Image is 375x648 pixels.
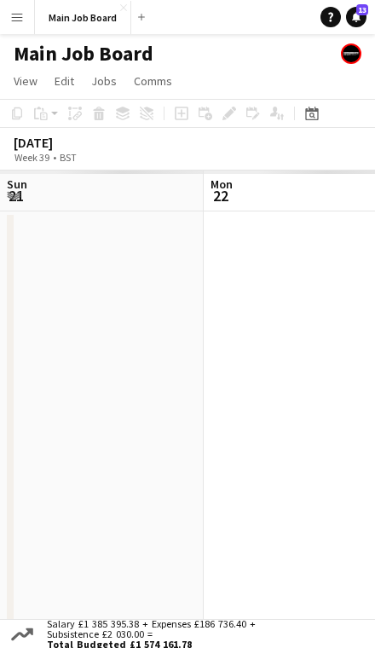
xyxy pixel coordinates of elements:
span: 22 [208,186,233,205]
span: Sun [7,176,27,192]
span: Week 39 [10,151,53,164]
a: Comms [127,70,179,92]
button: Main Job Board [35,1,131,34]
div: BST [60,151,77,164]
a: Edit [48,70,81,92]
span: Mon [211,176,233,192]
a: Jobs [84,70,124,92]
div: [DATE] [14,134,116,151]
a: View [7,70,44,92]
span: Jobs [91,73,117,89]
app-user-avatar: experience staff [341,43,361,64]
span: Comms [134,73,172,89]
span: View [14,73,37,89]
span: Edit [55,73,74,89]
span: 21 [4,186,27,205]
span: 13 [356,4,368,15]
h1: Main Job Board [14,41,153,67]
a: 13 [346,7,366,27]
